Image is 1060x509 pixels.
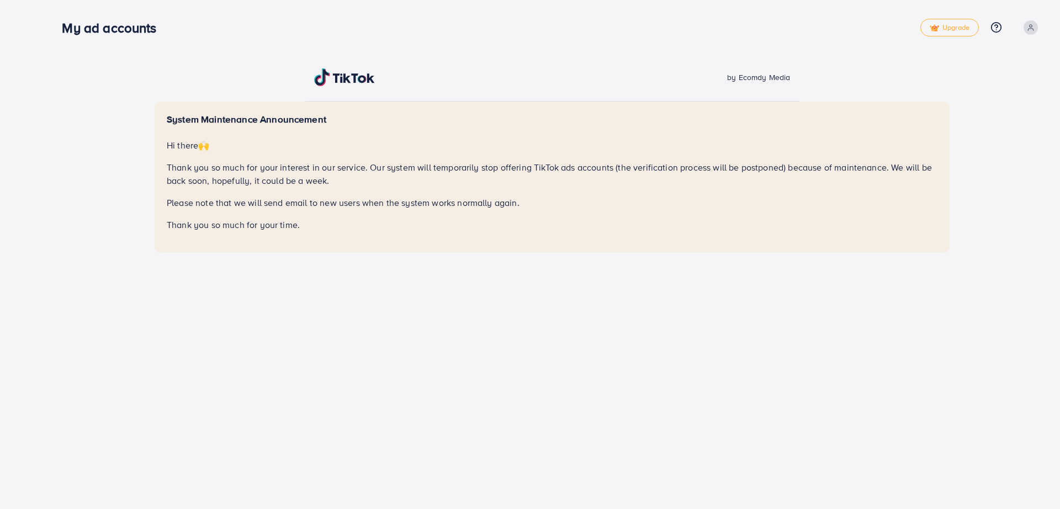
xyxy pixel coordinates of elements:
span: 🙌 [198,139,209,151]
h3: My ad accounts [62,20,165,36]
h5: System Maintenance Announcement [167,114,937,125]
p: Thank you so much for your time. [167,218,937,231]
a: tickUpgrade [920,19,979,36]
img: tick [930,24,939,32]
p: Thank you so much for your interest in our service. Our system will temporarily stop offering Tik... [167,161,937,187]
p: Please note that we will send email to new users when the system works normally again. [167,196,937,209]
span: by Ecomdy Media [727,72,790,83]
p: Hi there [167,139,937,152]
span: Upgrade [930,24,969,32]
img: TikTok [314,68,375,86]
